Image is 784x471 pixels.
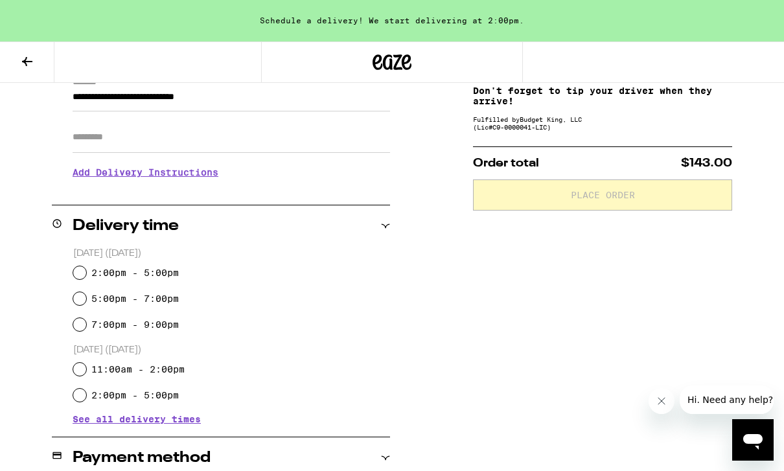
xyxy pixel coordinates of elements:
[649,388,674,414] iframe: Close message
[571,190,635,200] span: Place Order
[473,115,732,131] div: Fulfilled by Budget King, LLC (Lic# C9-0000041-LIC )
[73,344,390,356] p: [DATE] ([DATE])
[473,157,539,169] span: Order total
[91,268,179,278] label: 2:00pm - 5:00pm
[73,218,179,234] h2: Delivery time
[73,415,201,424] button: See all delivery times
[91,319,179,330] label: 7:00pm - 9:00pm
[91,390,179,400] label: 2:00pm - 5:00pm
[73,247,390,260] p: [DATE] ([DATE])
[681,157,732,169] span: $143.00
[473,86,732,106] p: Don't forget to tip your driver when they arrive!
[91,364,185,374] label: 11:00am - 2:00pm
[680,385,774,414] iframe: Message from company
[73,450,211,466] h2: Payment method
[732,419,774,461] iframe: Button to launch messaging window
[73,157,390,187] h3: Add Delivery Instructions
[73,187,390,198] p: We'll contact you at [PHONE_NUMBER] when we arrive
[473,179,732,211] button: Place Order
[91,293,179,304] label: 5:00pm - 7:00pm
